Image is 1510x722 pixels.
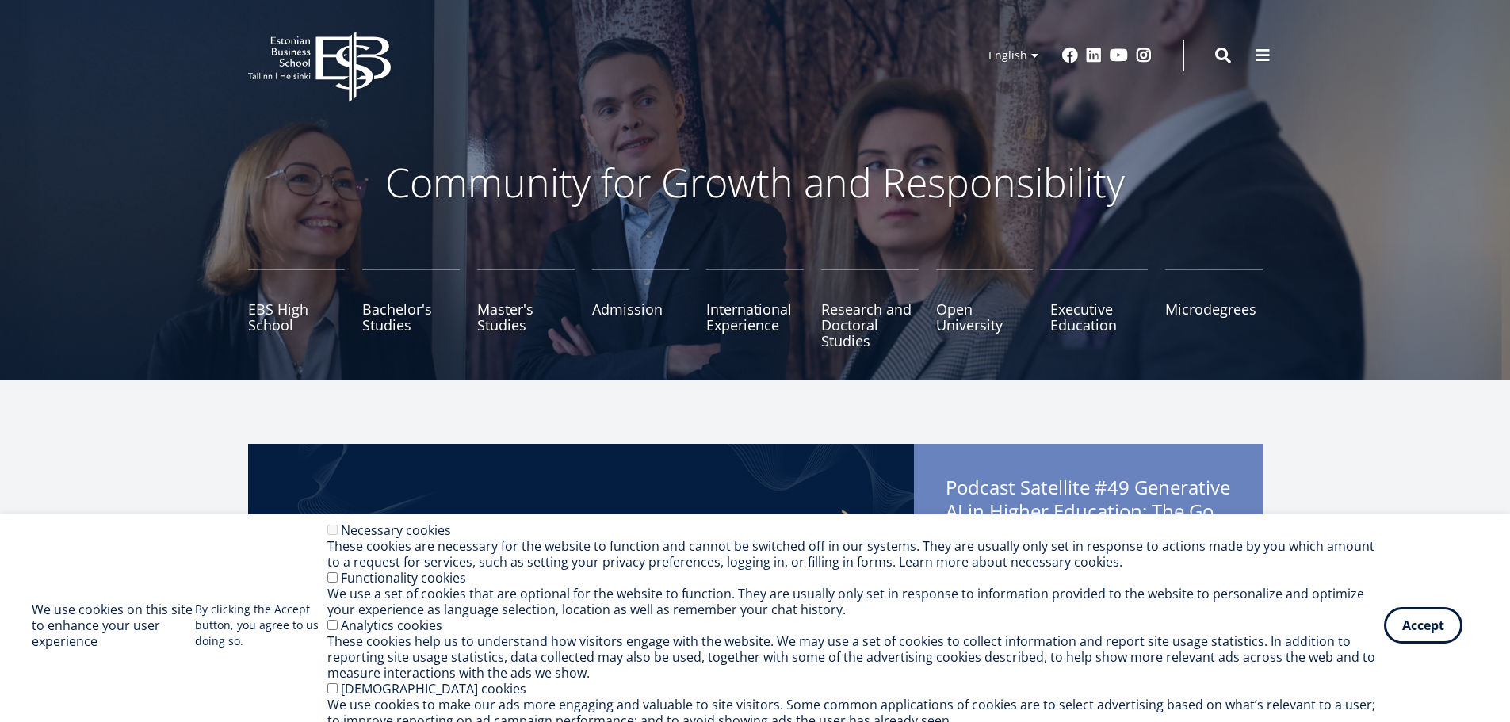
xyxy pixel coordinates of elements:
a: Microdegrees [1165,269,1263,349]
label: Functionality cookies [341,569,466,586]
a: Instagram [1136,48,1152,63]
a: Master's Studies [477,269,575,349]
label: Analytics cookies [341,617,442,634]
a: Facebook [1062,48,1078,63]
a: Admission [592,269,690,349]
a: Research and Doctoral Studies [821,269,919,349]
a: EBS High School [248,269,346,349]
p: By clicking the Accept button, you agree to us doing so. [195,602,327,649]
a: Bachelor's Studies [362,269,460,349]
span: AI in Higher Education: The Good, the Bad, and the Ugly [946,499,1231,523]
a: Open University [936,269,1034,349]
a: International Experience [706,269,804,349]
a: Youtube [1110,48,1128,63]
div: These cookies are necessary for the website to function and cannot be switched off in our systems... [327,538,1384,570]
div: We use a set of cookies that are optional for the website to function. They are usually only set ... [327,586,1384,617]
label: [DEMOGRAPHIC_DATA] cookies [341,680,526,697]
a: Executive Education [1050,269,1148,349]
a: Linkedin [1086,48,1102,63]
p: Community for Growth and Responsibility [335,159,1176,206]
span: Podcast Satellite #49 Generative [946,476,1231,528]
h2: We use cookies on this site to enhance your user experience [32,602,195,649]
div: These cookies help us to understand how visitors engage with the website. We may use a set of coo... [327,633,1384,681]
button: Accept [1384,607,1462,644]
label: Necessary cookies [341,521,451,539]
